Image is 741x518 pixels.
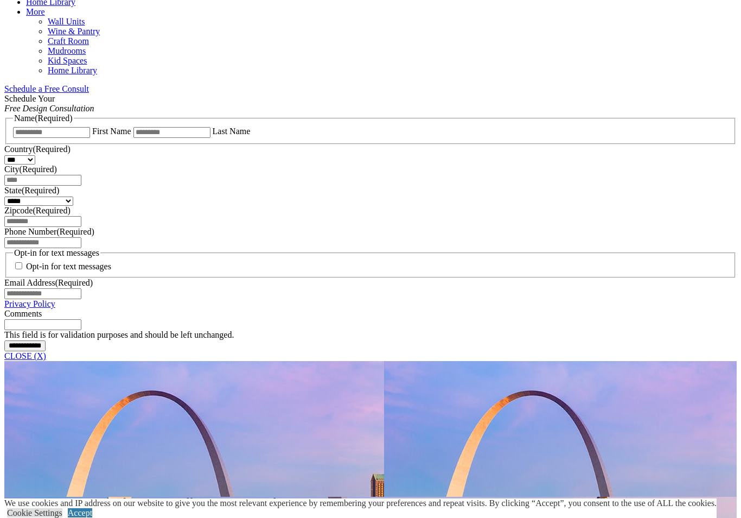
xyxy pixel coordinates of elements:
a: Kid Spaces [48,56,87,65]
span: (Required) [22,186,59,195]
legend: Opt-in for text messages [13,248,100,258]
span: (Required) [20,165,57,174]
span: (Required) [56,227,94,236]
a: Accept [68,508,92,517]
span: (Required) [33,144,70,154]
a: Wall Units [48,17,85,26]
a: Privacy Policy [4,299,55,308]
label: First Name [92,127,131,136]
label: Opt-in for text messages [26,262,111,271]
a: Mudrooms [48,46,86,55]
a: Schedule a Free Consult (opens a dropdown menu) [4,84,89,93]
em: Free Design Consultation [4,104,94,113]
label: Zipcode [4,206,71,215]
legend: Name [13,113,74,123]
a: Craft Room [48,36,89,46]
div: We use cookies and IP address on our website to give you the most relevant experience by remember... [4,498,717,508]
span: (Required) [33,206,70,215]
label: City [4,165,57,174]
a: More menu text will display only on big screen [26,7,45,16]
label: Comments [4,309,42,318]
span: [PERSON_NAME][GEOGRAPHIC_DATA] [122,497,276,506]
span: (Required) [35,113,72,123]
span: Schedule Your [4,94,94,113]
label: Email Address [4,278,93,287]
span: (Required) [55,278,93,287]
label: Country [4,144,71,154]
label: Phone Number [4,227,94,236]
a: Wine & Pantry [48,27,100,36]
a: Cookie Settings [7,508,62,517]
label: Last Name [213,127,251,136]
div: This field is for validation purposes and should be left unchanged. [4,330,737,340]
span: St. Louis Metro [4,497,59,506]
a: CLOSE (X) [4,351,46,361]
label: State [4,186,59,195]
a: Home Library [48,66,97,75]
em: 1581 Fenpark Dr [61,497,276,506]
